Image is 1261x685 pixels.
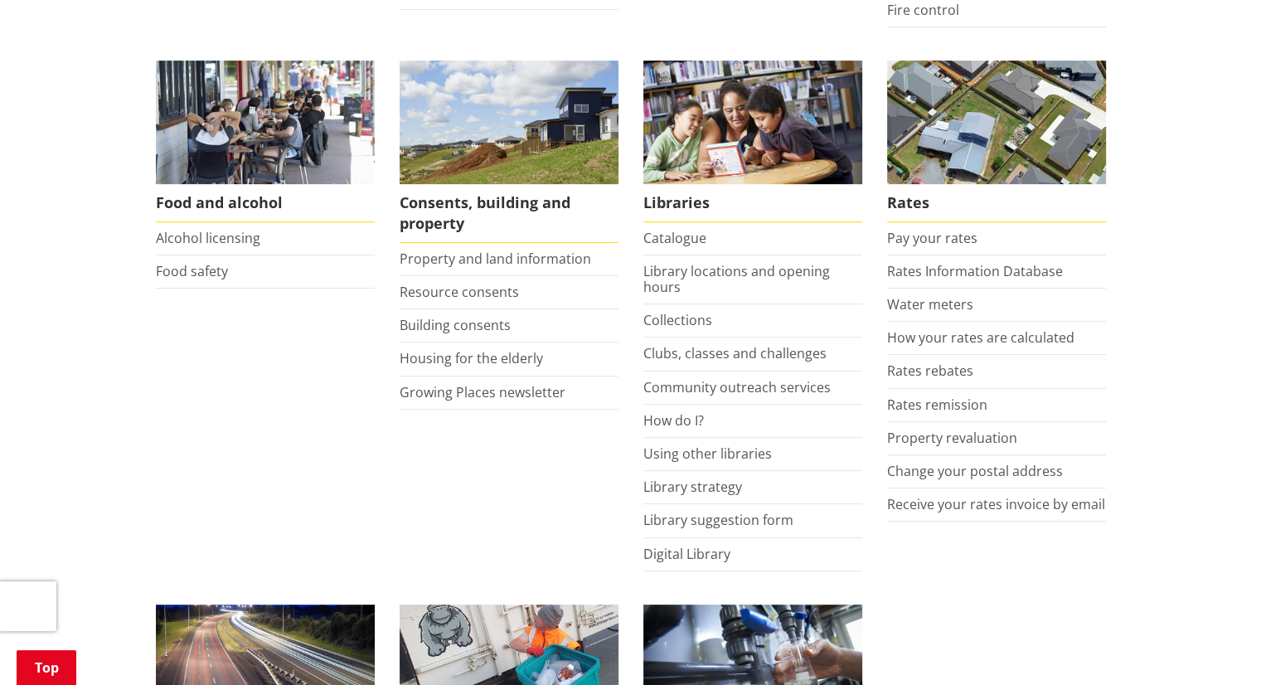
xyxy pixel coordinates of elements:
a: Rates remission [887,396,987,414]
a: Resource consents [400,283,519,301]
a: Collections [643,311,712,329]
a: Property and land information [400,250,591,268]
a: Receive your rates invoice by email [887,495,1105,513]
a: Using other libraries [643,445,772,463]
a: New Pokeno housing development Consents, building and property [400,61,618,243]
a: Housing for the elderly [400,349,543,367]
a: Library strategy [643,478,742,496]
span: Food and alcohol [156,184,375,222]
a: How do I? [643,411,704,430]
span: Rates [887,184,1106,222]
a: Building consents [400,316,511,334]
a: Library suggestion form [643,511,793,529]
a: Alcohol licensing [156,229,260,247]
a: Rates rebates [887,362,973,380]
a: Property revaluation [887,429,1017,447]
a: Water meters [887,295,973,313]
a: Community outreach services [643,378,831,396]
a: Pay your rates [887,229,977,247]
a: Pay your rates online Rates [887,61,1106,222]
a: Library locations and opening hours [643,262,830,296]
img: Food and Alcohol in the Waikato [156,61,375,184]
a: Food safety [156,262,228,280]
iframe: Messenger Launcher [1185,615,1244,675]
a: Food and Alcohol in the Waikato Food and alcohol [156,61,375,222]
a: Library membership is free to everyone who lives in the Waikato district. Libraries [643,61,862,222]
a: Digital Library [643,545,730,563]
span: Consents, building and property [400,184,618,243]
a: Fire control [887,1,959,19]
img: Land and property thumbnail [400,61,618,184]
img: Rates-thumbnail [887,61,1106,184]
a: Change your postal address [887,462,1063,480]
a: Growing Places newsletter [400,383,565,401]
a: Top [17,650,76,685]
a: Clubs, classes and challenges [643,344,827,362]
span: Libraries [643,184,862,222]
a: Catalogue [643,229,706,247]
img: Waikato District Council libraries [643,61,862,184]
a: How your rates are calculated [887,328,1074,347]
a: Rates Information Database [887,262,1063,280]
